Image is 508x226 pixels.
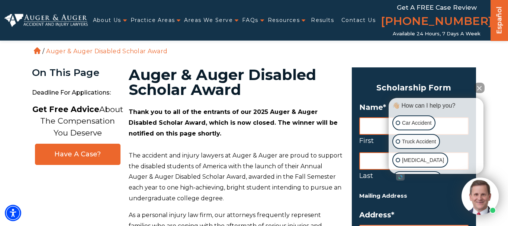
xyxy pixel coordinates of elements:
[402,156,444,165] p: [MEDICAL_DATA]
[5,205,21,221] div: Accessibility Menu
[474,83,485,93] button: Close Intaker Chat Widget
[359,191,469,201] h5: Mailing Address
[34,47,41,54] a: Home
[4,14,88,26] img: Auger & Auger Accident and Injury Lawyers Logo
[129,150,343,204] p: The accident and injury lawyers at Auger & Auger are proud to support the disabled students of Am...
[268,13,300,28] a: Resources
[359,210,469,219] label: Address
[396,174,405,181] a: Open intaker chat
[32,105,99,114] strong: Get Free Advice
[129,67,343,97] h1: Auger & Auger Disabled Scholar Award
[393,31,480,37] span: Available 24 Hours, 7 Days a Week
[44,48,169,55] li: Auger & Auger Disabled Scholar Award
[359,170,469,182] label: Last
[397,4,477,11] span: Get a FREE Case Review
[359,81,469,95] h3: Scholarship Form
[32,104,123,139] p: About The Compensation You Deserve
[93,13,121,28] a: About Us
[402,137,436,146] p: Truck Accident
[43,150,113,159] span: Have A Case?
[381,13,492,31] a: [PHONE_NUMBER]
[359,103,469,112] label: Name
[32,85,123,101] span: Deadline for Applications:
[32,67,123,78] div: On This Page
[35,144,120,165] a: Have A Case?
[129,108,338,137] strong: Thank you to all of the entrants of our 2025 Auger & Auger Disabled Scholar Award, which is now c...
[242,13,258,28] a: FAQs
[359,135,469,147] label: First
[184,13,233,28] a: Areas We Serve
[390,102,482,110] div: 👋🏼 How can I help you?
[462,178,499,215] img: Intaker widget Avatar
[402,118,431,128] p: Car Accident
[341,13,376,28] a: Contact Us
[131,13,175,28] a: Practice Areas
[311,13,334,28] a: Results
